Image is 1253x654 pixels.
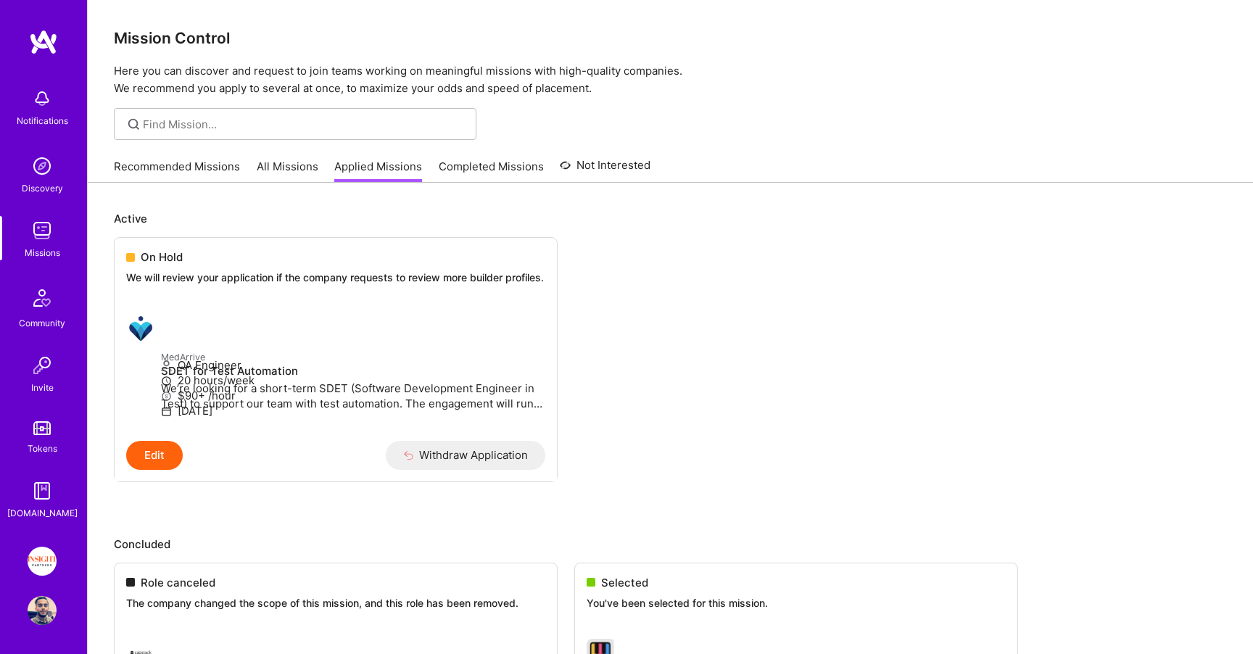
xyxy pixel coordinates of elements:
[439,159,544,183] a: Completed Missions
[31,380,54,395] div: Invite
[17,113,68,128] div: Notifications
[126,441,183,470] button: Edit
[25,245,60,260] div: Missions
[141,249,183,265] span: On Hold
[257,159,318,183] a: All Missions
[161,360,172,371] i: icon Applicant
[126,314,155,343] img: MedArrive company logo
[29,29,58,55] img: logo
[126,270,545,285] p: We will review your application if the company requests to review more builder profiles.
[114,211,1227,226] p: Active
[33,421,51,435] img: tokens
[161,391,172,402] i: icon MoneyGray
[25,281,59,315] img: Community
[28,216,57,245] img: teamwork
[28,476,57,505] img: guide book
[114,62,1227,97] p: Here you can discover and request to join teams working on meaningful missions with high-quality ...
[560,157,650,183] a: Not Interested
[22,181,63,196] div: Discovery
[28,596,57,625] img: User Avatar
[161,388,545,403] p: $90+ /hour
[28,441,57,456] div: Tokens
[114,159,240,183] a: Recommended Missions
[334,159,422,183] a: Applied Missions
[161,406,172,417] i: icon Calendar
[114,537,1227,552] p: Concluded
[143,117,466,132] input: overall type: UNKNOWN_TYPE server type: NO_SERVER_DATA heuristic type: UNKNOWN_TYPE label: Find M...
[161,373,545,388] p: 20 hours/week
[115,302,557,441] a: MedArrive company logoMedArriveSDET for Test AutomationWe’re looking for a short-term SDET (Softw...
[24,596,60,625] a: User Avatar
[28,351,57,380] img: Invite
[7,505,78,521] div: [DOMAIN_NAME]
[28,84,57,113] img: bell
[19,315,65,331] div: Community
[161,376,172,386] i: icon Clock
[114,29,1227,47] h3: Mission Control
[28,547,57,576] img: Insight Partners: Data & AI - Sourcing
[125,116,142,133] i: icon SearchGrey
[28,152,57,181] img: discovery
[161,357,545,373] p: QA Engineer
[24,547,60,576] a: Insight Partners: Data & AI - Sourcing
[161,403,545,418] p: [DATE]
[386,441,546,470] button: Withdraw Application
